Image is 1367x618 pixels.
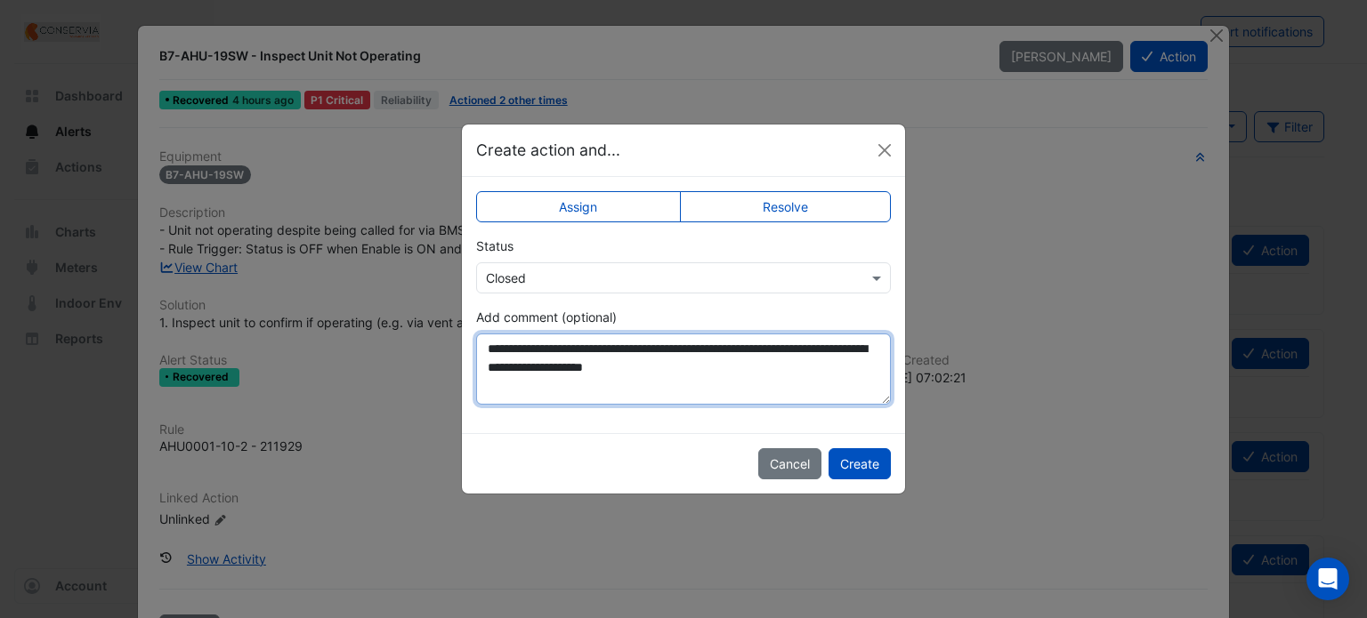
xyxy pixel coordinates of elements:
div: Open Intercom Messenger [1306,558,1349,600]
label: Status [476,237,514,255]
button: Cancel [758,448,821,479]
button: Close [871,137,898,164]
label: Assign [476,191,681,222]
label: Resolve [680,191,892,222]
button: Create [829,448,891,479]
label: Add comment (optional) [476,308,617,326]
h5: Create action and... [476,139,620,162]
